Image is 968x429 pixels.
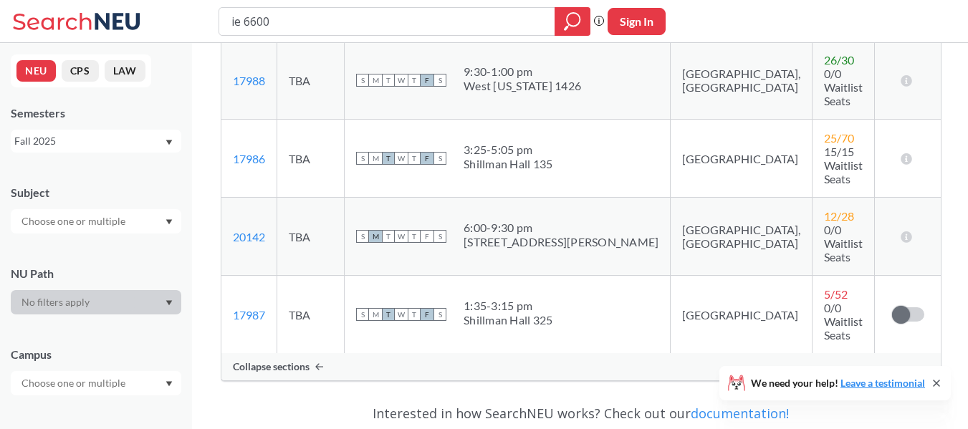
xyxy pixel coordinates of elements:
[11,105,181,121] div: Semesters
[166,140,173,145] svg: Dropdown arrow
[11,290,181,314] div: Dropdown arrow
[382,74,395,87] span: T
[233,152,265,165] a: 17986
[356,74,369,87] span: S
[608,8,666,35] button: Sign In
[824,223,863,264] span: 0/0 Waitlist Seats
[14,213,135,230] input: Choose one or multiple
[555,7,590,36] div: magnifying glass
[395,230,408,243] span: W
[11,371,181,395] div: Dropdown arrow
[433,74,446,87] span: S
[824,145,863,185] span: 15/15 Waitlist Seats
[230,9,545,34] input: Class, professor, course number, "phrase"
[382,230,395,243] span: T
[277,276,345,354] td: TBA
[824,67,863,107] span: 0/0 Waitlist Seats
[421,230,433,243] span: F
[824,131,854,145] span: 25 / 70
[233,360,310,373] span: Collapse sections
[464,235,658,249] div: [STREET_ADDRESS][PERSON_NAME]
[62,60,99,82] button: CPS
[433,230,446,243] span: S
[408,74,421,87] span: T
[824,53,854,67] span: 26 / 30
[395,74,408,87] span: W
[369,74,382,87] span: M
[277,42,345,120] td: TBA
[369,230,382,243] span: M
[433,152,446,165] span: S
[356,308,369,321] span: S
[464,64,581,79] div: 9:30 - 1:00 pm
[166,381,173,387] svg: Dropdown arrow
[464,157,552,171] div: Shillman Hall 135
[464,299,552,313] div: 1:35 - 3:15 pm
[408,230,421,243] span: T
[433,308,446,321] span: S
[464,79,581,93] div: West [US_STATE] 1426
[369,152,382,165] span: M
[564,11,581,32] svg: magnifying glass
[277,198,345,276] td: TBA
[166,219,173,225] svg: Dropdown arrow
[671,276,813,354] td: [GEOGRAPHIC_DATA]
[382,152,395,165] span: T
[11,209,181,233] div: Dropdown arrow
[233,74,265,87] a: 17988
[11,185,181,201] div: Subject
[671,42,813,120] td: [GEOGRAPHIC_DATA], [GEOGRAPHIC_DATA]
[11,266,181,281] div: NU Path
[691,405,789,422] a: documentation!
[751,378,925,388] span: We need your help!
[421,74,433,87] span: F
[840,377,925,389] a: Leave a testimonial
[395,152,408,165] span: W
[221,353,941,380] div: Collapse sections
[14,133,164,149] div: Fall 2025
[464,313,552,327] div: Shillman Hall 325
[408,308,421,321] span: T
[824,287,848,301] span: 5 / 52
[11,347,181,362] div: Campus
[464,143,552,157] div: 3:25 - 5:05 pm
[105,60,145,82] button: LAW
[421,152,433,165] span: F
[382,308,395,321] span: T
[14,375,135,392] input: Choose one or multiple
[233,230,265,244] a: 20142
[421,308,433,321] span: F
[356,152,369,165] span: S
[408,152,421,165] span: T
[369,308,382,321] span: M
[166,300,173,306] svg: Dropdown arrow
[464,221,658,235] div: 6:00 - 9:30 pm
[277,120,345,198] td: TBA
[824,209,854,223] span: 12 / 28
[16,60,56,82] button: NEU
[671,120,813,198] td: [GEOGRAPHIC_DATA]
[824,301,863,342] span: 0/0 Waitlist Seats
[671,198,813,276] td: [GEOGRAPHIC_DATA], [GEOGRAPHIC_DATA]
[356,230,369,243] span: S
[395,308,408,321] span: W
[233,308,265,322] a: 17987
[11,130,181,153] div: Fall 2025Dropdown arrow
